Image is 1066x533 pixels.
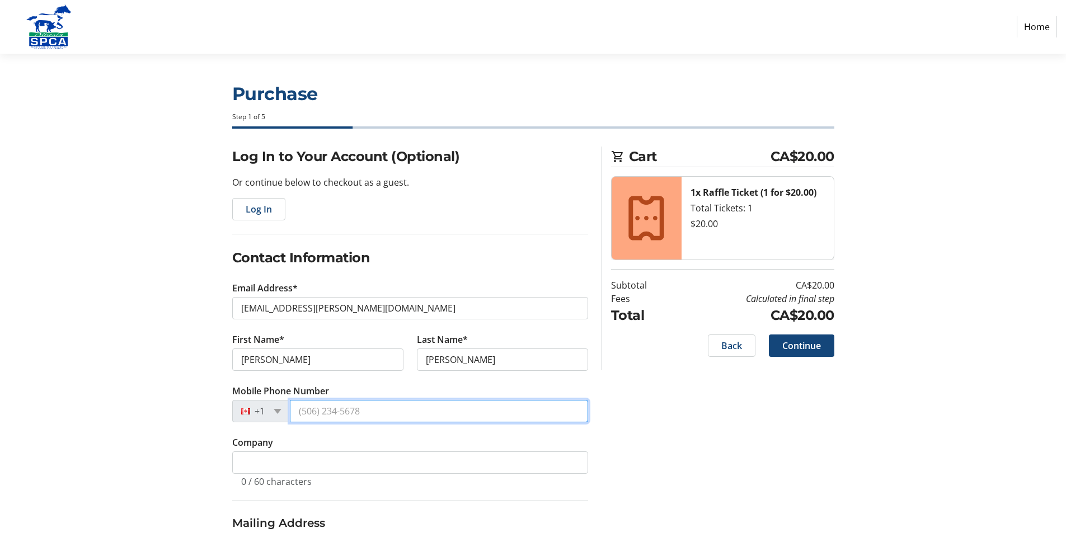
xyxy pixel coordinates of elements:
td: Calculated in final step [675,292,834,305]
h3: Mailing Address [232,515,588,531]
span: Log In [246,202,272,216]
td: CA$20.00 [675,305,834,326]
label: First Name* [232,333,284,346]
label: Mobile Phone Number [232,384,329,398]
img: Alberta SPCA's Logo [9,4,88,49]
span: Continue [782,339,821,352]
button: Log In [232,198,285,220]
td: CA$20.00 [675,279,834,292]
h1: Purchase [232,81,834,107]
p: Or continue below to checkout as a guest. [232,176,588,189]
h2: Log In to Your Account (Optional) [232,147,588,167]
label: Company [232,436,273,449]
span: Cart [629,147,771,167]
div: Total Tickets: 1 [691,201,825,215]
tr-character-limit: 0 / 60 characters [241,475,312,488]
input: (506) 234-5678 [290,400,588,422]
label: Email Address* [232,281,298,295]
strong: 1x Raffle Ticket (1 for $20.00) [691,186,816,199]
span: Back [721,339,742,352]
button: Back [708,334,755,357]
div: $20.00 [691,217,825,230]
button: Continue [769,334,834,357]
td: Total [611,305,675,326]
td: Subtotal [611,279,675,292]
span: CA$20.00 [771,147,834,167]
label: Last Name* [417,333,468,346]
h2: Contact Information [232,248,588,268]
a: Home [1017,16,1057,37]
td: Fees [611,292,675,305]
div: Step 1 of 5 [232,112,834,122]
